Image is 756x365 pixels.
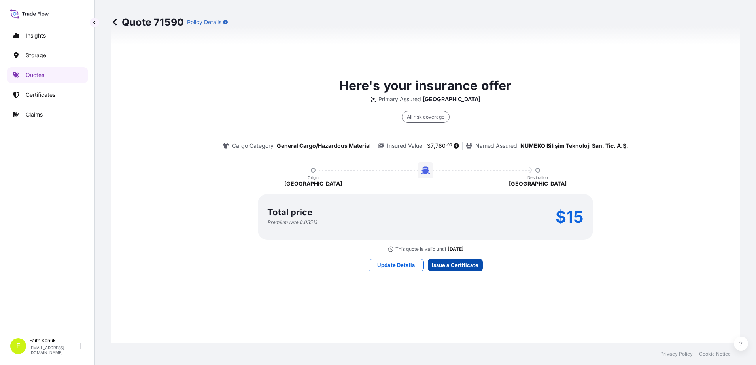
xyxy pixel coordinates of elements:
[7,47,88,63] a: Storage
[29,337,78,344] p: Faith Konuk
[432,261,478,269] p: Issue a Certificate
[509,180,567,188] p: [GEOGRAPHIC_DATA]
[7,107,88,122] a: Claims
[7,28,88,43] a: Insights
[475,142,517,150] p: Named Assured
[556,211,584,223] p: $15
[434,143,435,149] span: ,
[427,143,431,149] span: $
[284,180,342,188] p: [GEOGRAPHIC_DATA]
[527,175,548,180] p: Destination
[26,91,55,99] p: Certificates
[29,345,78,355] p: [EMAIL_ADDRESS][DOMAIN_NAME]
[7,87,88,103] a: Certificates
[520,142,628,150] p: NUMEKO Bilişim Teknoloji San. Tic. A.Ş.
[448,246,464,252] p: [DATE]
[447,144,452,147] span: 00
[7,67,88,83] a: Quotes
[26,51,46,59] p: Storage
[277,142,371,150] p: General Cargo/Hazardous Material
[395,246,446,252] p: This quote is valid until
[377,261,415,269] p: Update Details
[378,95,421,103] p: Primary Assured
[660,351,693,357] a: Privacy Policy
[423,95,480,103] p: [GEOGRAPHIC_DATA]
[339,76,511,95] p: Here's your insurance offer
[387,142,422,150] p: Insured Value
[26,71,44,79] p: Quotes
[16,342,21,350] span: F
[435,143,446,149] span: 780
[431,143,434,149] span: 7
[111,16,184,28] p: Quote 71590
[26,32,46,40] p: Insights
[26,111,43,119] p: Claims
[187,18,221,26] p: Policy Details
[699,351,731,357] a: Cookie Notice
[267,219,317,226] p: Premium rate 0.035 %
[308,175,319,180] p: Origin
[369,259,424,271] button: Update Details
[402,111,450,123] div: All risk coverage
[446,144,447,147] span: .
[267,208,312,216] p: Total price
[232,142,274,150] p: Cargo Category
[428,259,483,271] button: Issue a Certificate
